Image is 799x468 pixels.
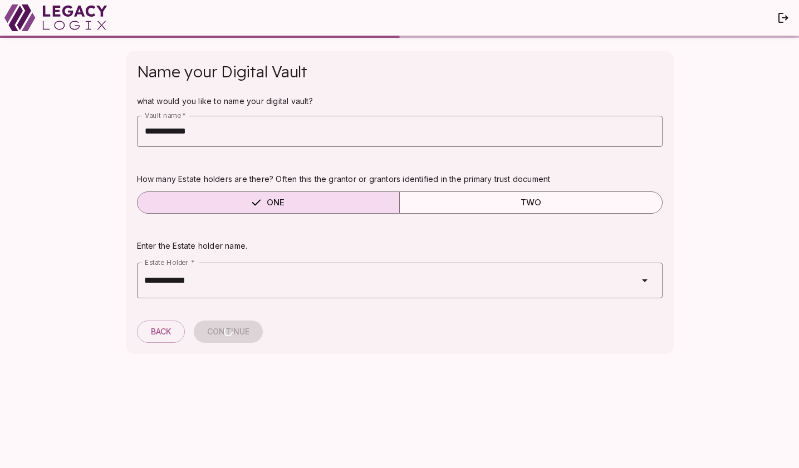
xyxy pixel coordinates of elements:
[137,174,663,185] span: How many Estate holders are there? Often this the grantor or grantors identified in the primary t...
[399,191,663,214] button: TWO
[137,241,248,250] span: Enter the Estate holder name.
[137,62,307,81] span: Name your Digital Vault
[137,321,185,343] button: Back
[145,111,186,120] label: Vault name
[137,96,313,106] span: what would you like to name your digital vault?
[151,327,171,337] span: Back
[145,258,194,267] label: Estate Holder *
[137,191,400,214] button: ONE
